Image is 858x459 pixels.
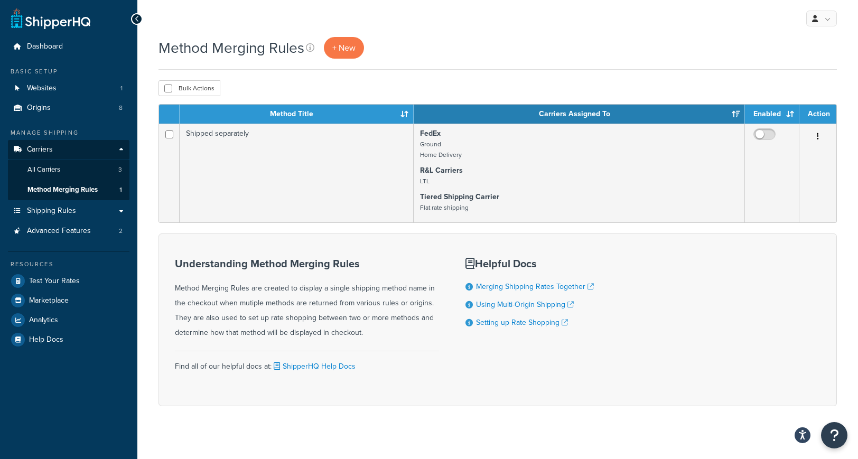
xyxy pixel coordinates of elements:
[29,335,63,344] span: Help Docs
[476,299,574,310] a: Using Multi-Origin Shipping
[8,271,129,291] a: Test Your Rates
[8,291,129,310] a: Marketplace
[8,180,129,200] a: Method Merging Rules 1
[158,80,220,96] button: Bulk Actions
[180,105,414,124] th: Method Title: activate to sort column ascending
[465,258,594,269] h3: Helpful Docs
[420,176,430,186] small: LTL
[27,145,53,154] span: Carriers
[120,84,123,93] span: 1
[799,105,836,124] th: Action
[420,139,462,160] small: Ground Home Delivery
[118,165,122,174] span: 3
[8,79,129,98] li: Websites
[8,330,129,349] a: Help Docs
[158,38,304,58] h1: Method Merging Rules
[414,105,745,124] th: Carriers Assigned To: activate to sort column ascending
[272,361,356,372] a: ShipperHQ Help Docs
[8,180,129,200] li: Method Merging Rules
[8,128,129,137] div: Manage Shipping
[324,37,364,59] a: + New
[175,258,439,340] div: Method Merging Rules are created to display a single shipping method name in the checkout when mu...
[8,67,129,76] div: Basic Setup
[175,351,439,374] div: Find all of our helpful docs at:
[27,104,51,113] span: Origins
[8,221,129,241] a: Advanced Features 2
[8,201,129,221] a: Shipping Rules
[745,105,799,124] th: Enabled: activate to sort column ascending
[27,84,57,93] span: Websites
[476,281,594,292] a: Merging Shipping Rates Together
[420,191,499,202] strong: Tiered Shipping Carrier
[119,227,123,236] span: 2
[27,165,60,174] span: All Carriers
[8,311,129,330] a: Analytics
[8,79,129,98] a: Websites 1
[29,316,58,325] span: Analytics
[420,203,469,212] small: Flat rate shipping
[420,165,463,176] strong: R&L Carriers
[8,140,129,200] li: Carriers
[8,98,129,118] li: Origins
[8,160,129,180] li: All Carriers
[8,37,129,57] a: Dashboard
[119,104,123,113] span: 8
[11,8,90,29] a: ShipperHQ Home
[27,227,91,236] span: Advanced Features
[8,221,129,241] li: Advanced Features
[27,185,98,194] span: Method Merging Rules
[8,260,129,269] div: Resources
[476,317,568,328] a: Setting up Rate Shopping
[29,296,69,305] span: Marketplace
[420,128,441,139] strong: FedEx
[821,422,847,448] button: Open Resource Center
[8,140,129,160] a: Carriers
[29,277,80,286] span: Test Your Rates
[8,98,129,118] a: Origins 8
[175,258,439,269] h3: Understanding Method Merging Rules
[8,160,129,180] a: All Carriers 3
[180,124,414,222] td: Shipped separately
[119,185,122,194] span: 1
[27,207,76,216] span: Shipping Rules
[332,42,356,54] span: + New
[27,42,63,51] span: Dashboard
